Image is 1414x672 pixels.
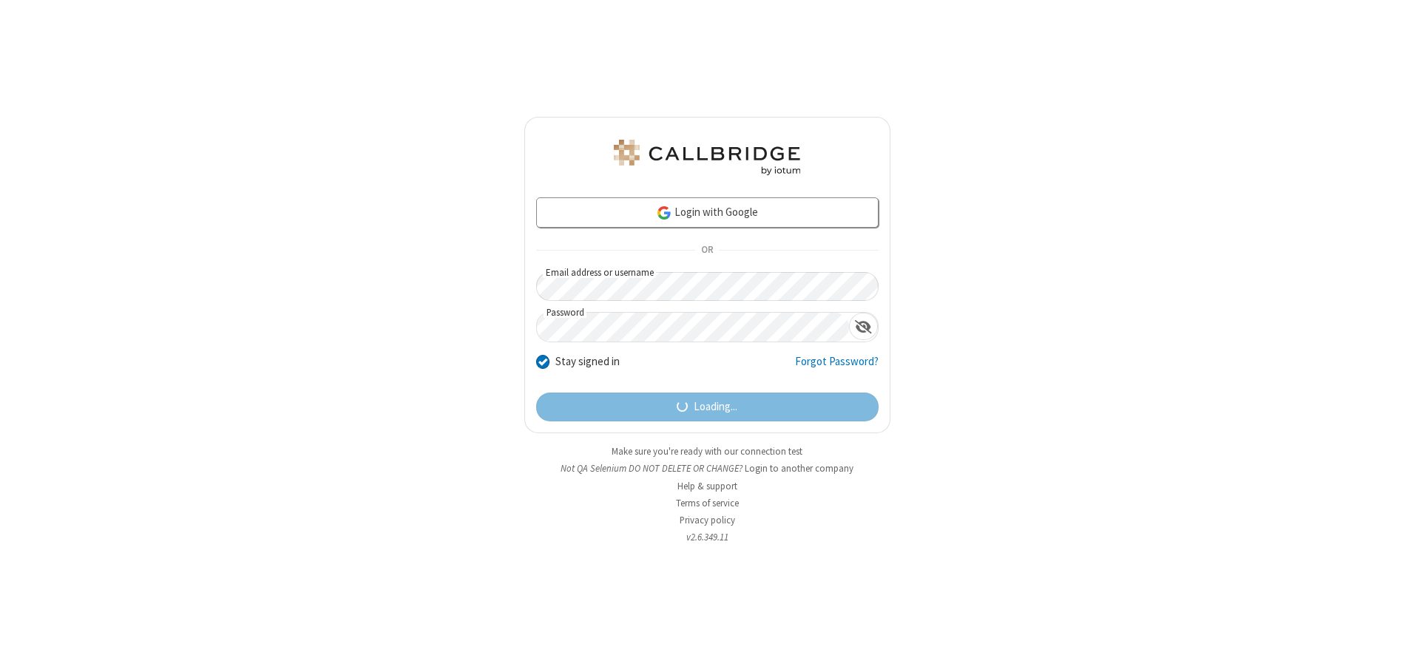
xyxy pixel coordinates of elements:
a: Forgot Password? [795,353,879,381]
input: Password [537,313,849,342]
span: OR [695,240,719,260]
a: Login with Google [536,197,879,227]
div: Show password [849,313,878,340]
img: google-icon.png [656,205,672,221]
a: Privacy policy [680,514,735,526]
label: Stay signed in [555,353,620,370]
input: Email address or username [536,272,879,301]
img: QA Selenium DO NOT DELETE OR CHANGE [611,140,803,175]
a: Make sure you're ready with our connection test [612,445,802,458]
button: Loading... [536,393,879,422]
a: Terms of service [676,497,739,509]
li: Not QA Selenium DO NOT DELETE OR CHANGE? [524,461,890,475]
button: Login to another company [745,461,853,475]
a: Help & support [677,480,737,492]
li: v2.6.349.11 [524,530,890,544]
span: Loading... [694,398,737,415]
